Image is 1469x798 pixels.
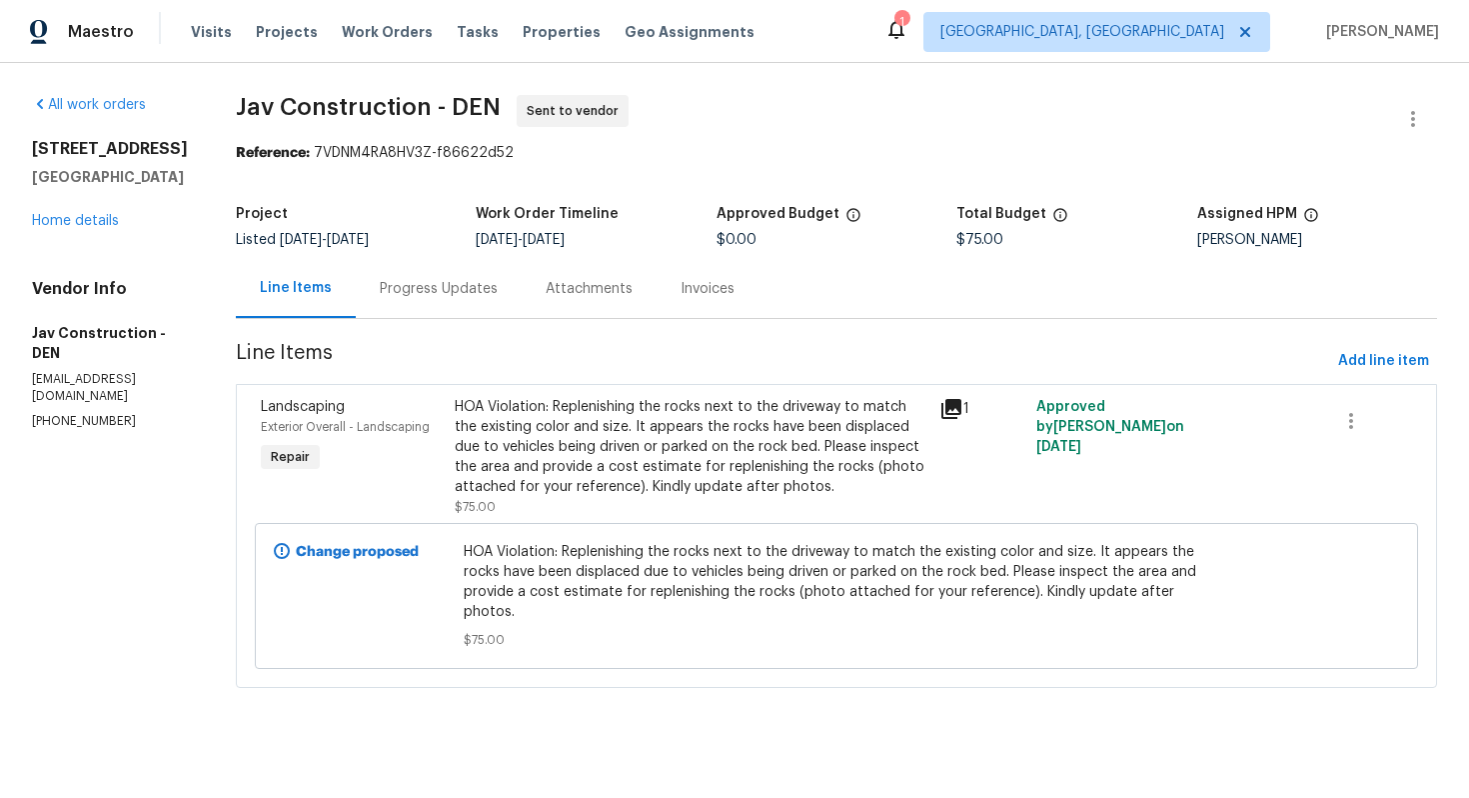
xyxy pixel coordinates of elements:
span: [DATE] [1036,440,1081,454]
span: Projects [256,22,318,42]
a: Home details [32,214,119,228]
span: Properties [523,22,601,42]
button: Add line item [1330,343,1437,380]
span: HOA Violation: Replenishing the rocks next to the driveway to match the existing color and size. ... [464,542,1210,622]
div: Line Items [260,278,332,298]
span: Exterior Overall - Landscaping [261,421,430,433]
p: [EMAIL_ADDRESS][DOMAIN_NAME] [32,371,188,405]
a: All work orders [32,98,146,112]
span: Maestro [68,22,134,42]
span: Landscaping [261,400,345,414]
span: $75.00 [455,501,496,513]
span: [DATE] [327,233,369,247]
span: $75.00 [956,233,1003,247]
span: Line Items [236,343,1330,380]
h5: Project [236,207,288,221]
b: Reference: [236,146,310,160]
span: Geo Assignments [625,22,754,42]
p: [PHONE_NUMBER] [32,413,188,430]
div: 1 [894,12,908,32]
h5: Jav Construction - DEN [32,323,188,363]
h5: [GEOGRAPHIC_DATA] [32,167,188,187]
h2: [STREET_ADDRESS] [32,139,188,159]
b: Change proposed [296,545,419,559]
span: Add line item [1338,349,1429,374]
span: The hpm assigned to this work order. [1303,207,1319,233]
div: Invoices [681,279,734,299]
h5: Approved Budget [717,207,839,221]
span: Sent to vendor [527,101,627,121]
span: Listed [236,233,369,247]
div: 7VDNM4RA8HV3Z-f86622d52 [236,143,1437,163]
span: $75.00 [464,630,1210,650]
span: Work Orders [342,22,433,42]
span: Repair [263,447,318,467]
span: - [280,233,369,247]
span: [DATE] [476,233,518,247]
h4: Vendor Info [32,279,188,299]
div: Progress Updates [380,279,498,299]
span: Visits [191,22,232,42]
h5: Total Budget [956,207,1046,221]
span: The total cost of line items that have been approved by both Opendoor and the Trade Partner. This... [845,207,861,233]
span: [PERSON_NAME] [1318,22,1439,42]
span: - [476,233,565,247]
span: Jav Construction - DEN [236,95,501,119]
span: Approved by [PERSON_NAME] on [1036,400,1184,454]
span: [DATE] [280,233,322,247]
span: [DATE] [523,233,565,247]
h5: Assigned HPM [1197,207,1297,221]
div: 1 [939,397,1024,421]
span: [GEOGRAPHIC_DATA], [GEOGRAPHIC_DATA] [940,22,1224,42]
div: HOA Violation: Replenishing the rocks next to the driveway to match the existing color and size. ... [455,397,927,497]
span: The total cost of line items that have been proposed by Opendoor. This sum includes line items th... [1052,207,1068,233]
div: [PERSON_NAME] [1197,233,1437,247]
span: $0.00 [717,233,756,247]
h5: Work Order Timeline [476,207,619,221]
span: Tasks [457,25,499,39]
div: Attachments [546,279,633,299]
